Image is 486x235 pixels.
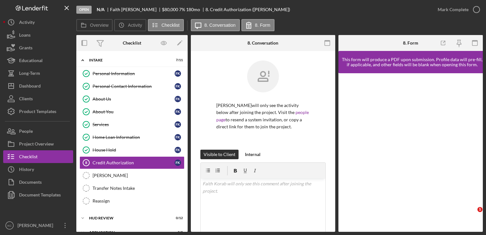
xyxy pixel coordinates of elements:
[85,161,87,165] tspan: 8
[175,160,181,166] div: F K
[80,182,184,195] a: Transfer Notes Intake
[3,176,73,189] button: Documents
[93,147,175,153] div: House Hold
[19,150,38,165] div: Checklist
[162,23,180,28] label: Checklist
[247,40,278,46] div: 8. Conversation
[19,163,34,177] div: History
[93,84,175,89] div: Personal Contact Information
[175,121,181,128] div: F K
[464,207,480,222] iframe: Intercom live chat
[175,70,181,77] div: F K
[342,57,483,67] div: This form will produce a PDF upon submission. Profile data will pre-fill, if applicable, and othe...
[438,3,469,16] div: Mark Complete
[80,156,184,169] a: 8Credit AuthorizationFK
[175,147,181,153] div: F K
[148,19,184,31] button: Checklist
[123,40,141,46] div: Checklist
[3,150,73,163] button: Checklist
[403,40,418,46] div: 8. Form
[205,23,236,28] label: 8. Conversation
[97,7,105,12] b: N/A
[216,102,310,131] p: [PERSON_NAME] will only see the activity below after joining the project. Visit the to resend a s...
[80,169,184,182] a: [PERSON_NAME]
[245,150,260,159] div: Internal
[89,58,167,62] div: Intake
[204,150,235,159] div: Visible to Client
[175,109,181,115] div: F K
[162,7,178,12] span: $80,000
[3,138,73,150] button: Project Overview
[16,219,57,233] div: [PERSON_NAME]
[110,7,162,12] div: Faith [PERSON_NAME]
[171,58,183,62] div: 7 / 11
[3,219,73,232] button: KC[PERSON_NAME]
[171,231,183,234] div: 0 / 8
[80,118,184,131] a: ServicesFK
[80,195,184,207] a: Reassign
[128,23,142,28] label: Activity
[205,7,290,12] div: 8. Credit Authorization ([PERSON_NAME])
[216,110,309,122] a: people page
[93,173,184,178] div: [PERSON_NAME]
[90,23,108,28] label: Overview
[114,19,146,31] button: Activity
[80,93,184,105] a: About UsFK
[175,83,181,89] div: F K
[93,109,175,114] div: About You
[80,67,184,80] a: Personal InformationFK
[19,189,61,203] div: Document Templates
[93,135,175,140] div: Home Loan Information
[255,23,270,28] label: 8. Form
[171,216,183,220] div: 0 / 12
[93,160,175,165] div: Credit Authorization
[431,3,483,16] button: Mark Complete
[76,19,113,31] button: Overview
[19,176,42,190] div: Documents
[175,96,181,102] div: F K
[76,6,92,14] div: Open
[242,150,264,159] button: Internal
[89,216,167,220] div: HUD Review
[80,144,184,156] a: House HoldFK
[3,163,73,176] button: History
[186,7,200,12] div: 180 mo
[80,105,184,118] a: About YouFK
[80,80,184,93] a: Personal Contact InformationFK
[93,122,175,127] div: Services
[93,186,184,191] div: Transfer Notes Intake
[175,134,181,140] div: F K
[93,96,175,102] div: About Us
[3,189,73,201] button: Document Templates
